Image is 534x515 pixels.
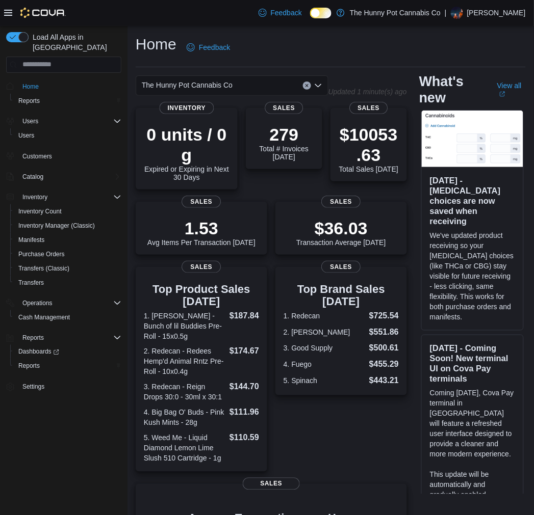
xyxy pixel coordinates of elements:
[18,80,43,93] a: Home
[18,297,57,309] button: Operations
[18,191,52,203] button: Inventory
[22,334,44,342] span: Reports
[10,276,125,290] button: Transfers
[369,326,399,338] dd: $551.86
[2,380,125,394] button: Settings
[2,331,125,345] button: Reports
[22,152,52,160] span: Customers
[14,360,44,372] a: Reports
[18,115,42,127] button: Users
[2,114,125,128] button: Users
[14,95,44,107] a: Reports
[18,348,59,356] span: Dashboards
[18,362,40,370] span: Reports
[183,37,234,58] a: Feedback
[18,207,62,215] span: Inventory Count
[265,102,303,114] span: Sales
[14,220,99,232] a: Inventory Manager (Classic)
[230,432,259,444] dd: $110.59
[314,82,322,90] button: Open list of options
[10,94,125,108] button: Reports
[284,376,365,386] dt: 5. Spinach
[18,80,121,93] span: Home
[14,277,48,289] a: Transfers
[14,95,121,107] span: Reports
[419,73,485,106] h2: What's new
[2,79,125,94] button: Home
[18,222,95,230] span: Inventory Manager (Classic)
[144,408,225,428] dt: 4. Big Bag O' Buds - Pink Kush Mints - 28g
[18,332,48,344] button: Reports
[144,346,225,377] dt: 2. Redecan - Redees Hemp'd Animal Rntz Pre-Roll - 10x0.4g
[284,311,365,321] dt: 1. Redecan
[10,310,125,324] button: Cash Management
[18,332,121,344] span: Reports
[14,129,121,142] span: Users
[14,205,121,218] span: Inventory Count
[310,8,332,18] input: Dark Mode
[14,346,63,358] a: Dashboards
[29,32,121,52] span: Load All Apps in [GEOGRAPHIC_DATA]
[22,83,39,91] span: Home
[254,124,314,161] div: Total # Invoices [DATE]
[284,360,365,370] dt: 4. Fuego
[22,193,47,201] span: Inventory
[22,383,44,391] span: Settings
[271,8,302,18] span: Feedback
[339,124,399,165] p: $10053.63
[6,75,121,421] nav: Complex example
[136,34,176,55] h1: Home
[296,218,386,247] div: Transaction Average [DATE]
[350,7,441,19] p: The Hunny Pot Cannabis Co
[14,262,121,275] span: Transfers (Classic)
[18,171,121,183] span: Catalog
[430,343,515,384] h3: [DATE] - Coming Soon! New terminal UI on Cova Pay terminals
[14,220,121,232] span: Inventory Manager (Classic)
[369,310,399,322] dd: $725.54
[369,375,399,387] dd: $443.21
[18,150,121,162] span: Customers
[321,196,361,208] span: Sales
[22,117,38,125] span: Users
[22,299,53,307] span: Operations
[254,124,314,145] p: 279
[144,311,225,341] dt: 1. [PERSON_NAME] - Bunch of lil Buddies Pre-Roll - 15x0.5g
[230,406,259,419] dd: $111.96
[243,478,300,490] span: Sales
[10,128,125,143] button: Users
[255,3,306,23] a: Feedback
[10,345,125,359] a: Dashboards
[18,97,40,105] span: Reports
[147,218,256,238] p: 1.53
[14,311,121,323] span: Cash Management
[18,250,65,258] span: Purchase Orders
[10,204,125,219] button: Inventory Count
[182,261,221,273] span: Sales
[339,124,399,173] div: Total Sales [DATE]
[230,381,259,393] dd: $144.70
[284,283,399,308] h3: Top Brand Sales [DATE]
[328,88,407,96] p: Updated 1 minute(s) ago
[18,313,70,321] span: Cash Management
[10,359,125,373] button: Reports
[182,196,221,208] span: Sales
[296,218,386,238] p: $36.03
[160,102,214,114] span: Inventory
[199,42,230,52] span: Feedback
[2,149,125,164] button: Customers
[2,296,125,310] button: Operations
[14,234,48,246] a: Manifests
[14,205,66,218] a: Inventory Count
[18,236,44,244] span: Manifests
[18,381,48,393] a: Settings
[18,191,121,203] span: Inventory
[18,297,121,309] span: Operations
[284,343,365,354] dt: 3. Good Supply
[14,311,74,323] a: Cash Management
[18,115,121,127] span: Users
[350,102,388,114] span: Sales
[14,234,121,246] span: Manifests
[18,131,34,140] span: Users
[14,248,121,260] span: Purchase Orders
